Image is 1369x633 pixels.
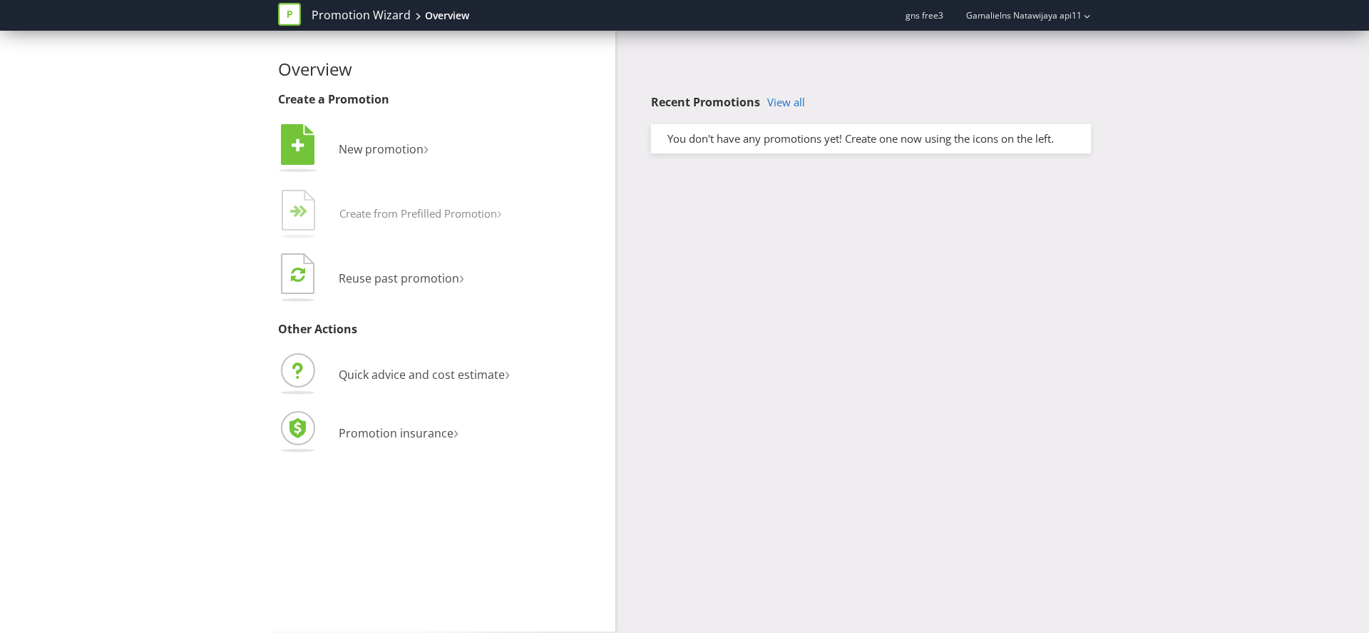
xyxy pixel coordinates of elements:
tspan:  [291,266,305,283]
span: Reuse past promotion [339,270,459,286]
span: › [505,361,510,385]
span: gns free3 [906,9,943,21]
div: Overview [425,9,469,23]
a: View all [767,96,805,108]
h3: Create a Promotion [278,93,605,106]
span: New promotion [339,141,424,157]
tspan:  [299,205,308,218]
h3: Other Actions [278,323,605,336]
h2: Overview [278,60,605,79]
span: Quick advice and cost estimate [339,367,505,383]
tspan:  [292,138,304,153]
span: Promotion insurance [339,425,453,441]
a: Promotion insurance› [278,425,458,441]
span: › [453,420,458,443]
a: Gamalielns Natawijaya api11 [952,9,1082,21]
span: › [497,201,502,223]
a: Promotion Wizard [312,7,411,24]
span: › [459,265,464,288]
div: You don't have any promotions yet! Create one now using the icons on the left. [657,131,1085,146]
span: Recent Promotions [651,94,760,110]
a: Quick advice and cost estimate› [278,367,510,383]
span: › [424,136,429,159]
button: Create from Prefilled Promotion› [278,186,503,243]
span: Create from Prefilled Promotion [339,206,497,221]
